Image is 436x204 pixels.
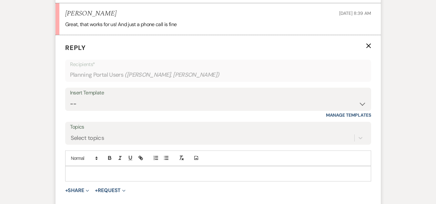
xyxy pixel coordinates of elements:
a: Manage Templates [326,112,371,118]
p: Recipients* [70,60,366,69]
span: Reply [65,44,86,52]
button: Request [95,188,126,193]
span: [DATE] 8:39 AM [339,10,371,16]
p: Great, that works for us! And just a phone call is fine [65,20,371,29]
span: + [95,188,98,193]
span: + [65,188,68,193]
div: Select topics [71,133,104,142]
h5: [PERSON_NAME] [65,10,117,18]
button: Share [65,188,89,193]
div: Insert Template [70,88,366,98]
span: ( [PERSON_NAME], [PERSON_NAME] ) [125,71,219,79]
label: Topics [70,122,366,132]
div: Planning Portal Users [70,69,366,81]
